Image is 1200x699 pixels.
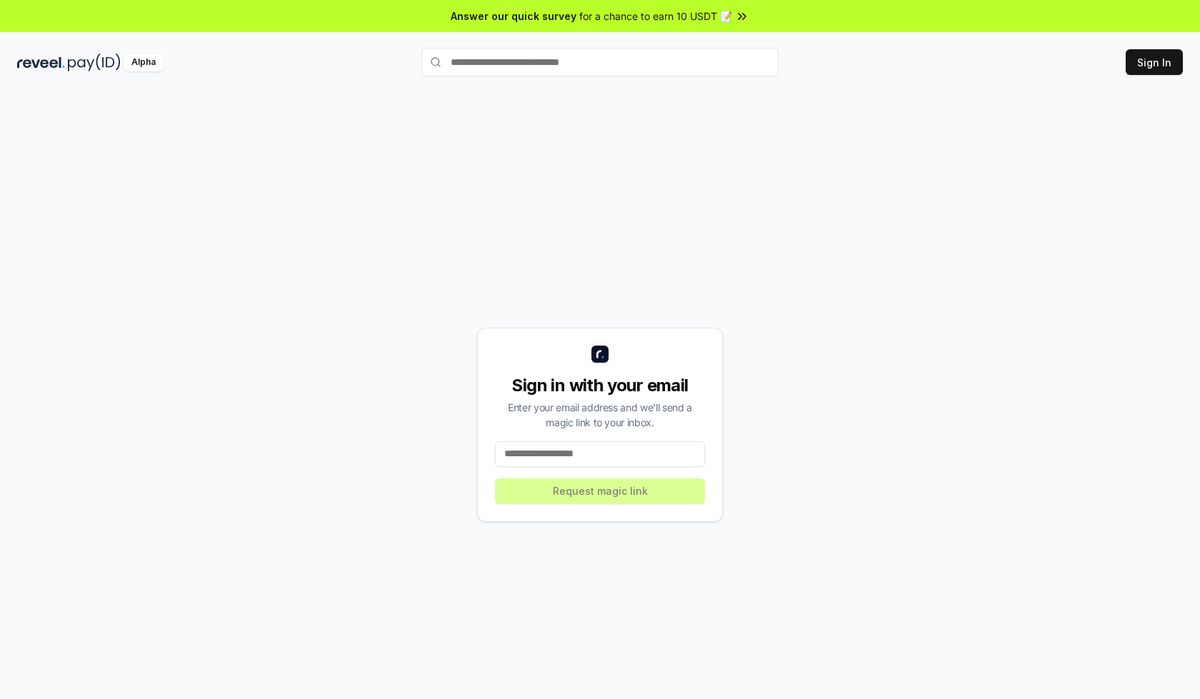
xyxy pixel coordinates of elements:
[124,54,164,71] div: Alpha
[495,400,705,430] div: Enter your email address and we’ll send a magic link to your inbox.
[451,9,576,24] span: Answer our quick survey
[1126,49,1183,75] button: Sign In
[579,9,732,24] span: for a chance to earn 10 USDT 📝
[17,54,65,71] img: reveel_dark
[68,54,121,71] img: pay_id
[591,346,609,363] img: logo_small
[495,374,705,397] div: Sign in with your email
